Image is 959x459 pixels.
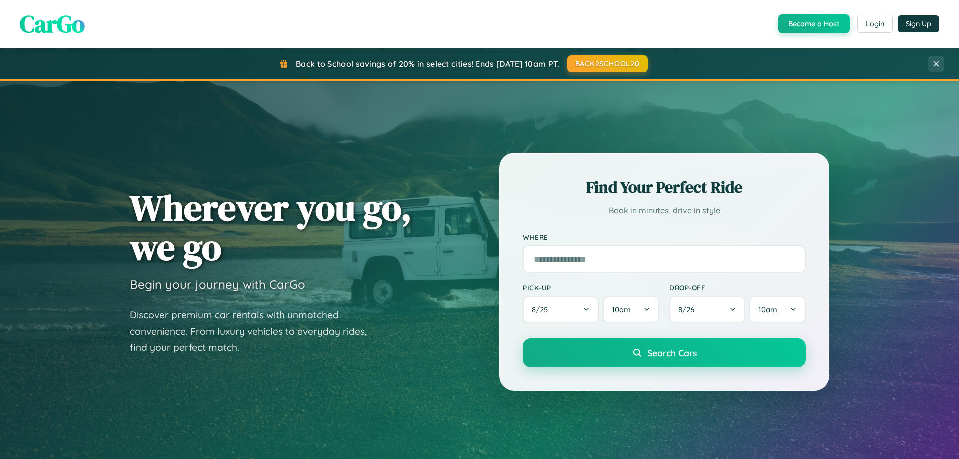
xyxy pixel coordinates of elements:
p: Book in minutes, drive in style [523,203,806,218]
span: 10am [612,305,631,314]
span: 10am [758,305,777,314]
label: Pick-up [523,283,659,292]
label: Where [523,233,806,241]
span: CarGo [20,7,85,40]
button: Become a Host [778,14,850,33]
button: 10am [749,296,806,323]
button: BACK2SCHOOL20 [567,55,648,72]
span: 8 / 25 [532,305,553,314]
button: Search Cars [523,338,806,367]
button: 8/25 [523,296,599,323]
button: 8/26 [669,296,745,323]
h2: Find Your Perfect Ride [523,176,806,198]
h3: Begin your journey with CarGo [130,277,305,292]
span: 8 / 26 [678,305,699,314]
label: Drop-off [669,283,806,292]
p: Discover premium car rentals with unmatched convenience. From luxury vehicles to everyday rides, ... [130,307,380,356]
button: Login [857,15,893,33]
button: Sign Up [898,15,939,32]
span: Back to School savings of 20% in select cities! Ends [DATE] 10am PT. [296,59,559,69]
h1: Wherever you go, we go [130,188,412,267]
span: Search Cars [647,347,697,358]
button: 10am [603,296,659,323]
